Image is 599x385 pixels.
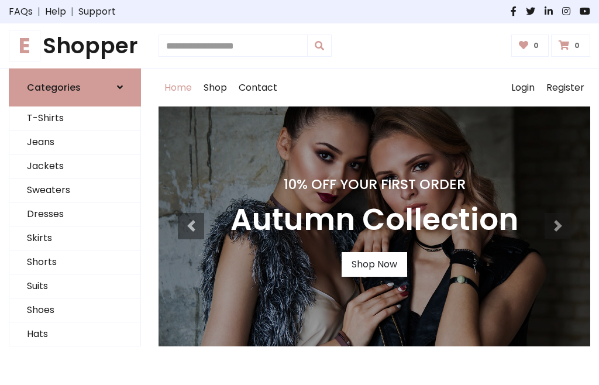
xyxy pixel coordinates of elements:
a: Support [78,5,116,19]
span: 0 [572,40,583,51]
h3: Autumn Collection [230,202,518,238]
h4: 10% Off Your First Order [230,176,518,192]
a: Sweaters [9,178,140,202]
span: | [66,5,78,19]
span: | [33,5,45,19]
a: Hats [9,322,140,346]
h6: Categories [27,82,81,93]
a: Contact [233,69,283,106]
a: FAQs [9,5,33,19]
a: Help [45,5,66,19]
a: 0 [511,35,549,57]
a: Jeans [9,130,140,154]
a: Skirts [9,226,140,250]
span: 0 [531,40,542,51]
a: Login [505,69,541,106]
a: Dresses [9,202,140,226]
a: 0 [551,35,590,57]
a: T-Shirts [9,106,140,130]
span: E [9,30,40,61]
a: Categories [9,68,141,106]
a: Shop Now [342,252,407,277]
a: Shop [198,69,233,106]
a: Shorts [9,250,140,274]
a: Shoes [9,298,140,322]
a: Home [159,69,198,106]
h1: Shopper [9,33,141,59]
a: Register [541,69,590,106]
a: Suits [9,274,140,298]
a: EShopper [9,33,141,59]
a: Jackets [9,154,140,178]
